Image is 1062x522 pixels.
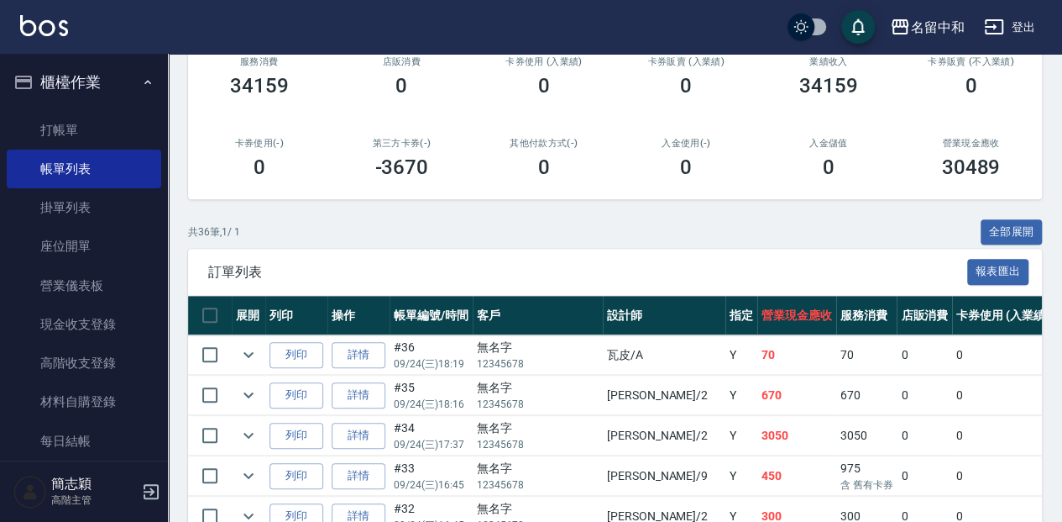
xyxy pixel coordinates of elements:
[836,376,897,415] td: 670
[836,456,897,496] td: 975
[477,419,599,437] div: 無名字
[208,138,311,149] h2: 卡券使用(-)
[230,74,289,98] h3: 34159
[799,74,858,98] h3: 34159
[477,379,599,397] div: 無名字
[477,339,599,356] div: 無名字
[351,138,453,149] h2: 第三方卡券(-)
[477,356,599,372] p: 12345678
[897,416,952,456] td: 0
[836,335,897,375] td: 70
[757,376,836,415] td: 670
[952,296,1054,335] th: 卡券使用 (入業績)
[883,10,970,45] button: 名留中和
[51,476,137,493] h5: 簡志穎
[269,463,323,489] button: 列印
[390,416,473,456] td: #34
[967,263,1029,279] a: 報表匯出
[538,74,550,98] h3: 0
[977,12,1042,43] button: 登出
[394,397,468,412] p: 09/24 (三) 18:16
[967,259,1029,285] button: 報表匯出
[7,422,161,461] a: 每日結帳
[823,156,834,179] h3: 0
[51,493,137,508] p: 高階主管
[680,74,692,98] h3: 0
[603,335,725,375] td: 瓦皮 /A
[390,296,473,335] th: 帳單編號/時間
[897,456,952,496] td: 0
[897,335,952,375] td: 0
[7,305,161,344] a: 現金收支登錄
[680,156,692,179] h3: 0
[920,138,1023,149] h2: 營業現金應收
[232,296,265,335] th: 展開
[493,56,595,67] h2: 卡券使用 (入業績)
[269,382,323,409] button: 列印
[952,335,1054,375] td: 0
[7,150,161,188] a: 帳單列表
[538,156,550,179] h3: 0
[603,416,725,456] td: [PERSON_NAME] /2
[636,56,738,67] h2: 卡券販賣 (入業績)
[473,296,603,335] th: 客戶
[725,335,757,375] td: Y
[757,335,836,375] td: 70
[236,423,261,448] button: expand row
[332,342,385,368] a: 詳情
[236,382,261,408] button: expand row
[757,456,836,496] td: 450
[13,475,47,509] img: Person
[236,342,261,367] button: expand row
[757,296,836,335] th: 營業現金應收
[603,376,725,415] td: [PERSON_NAME] /2
[777,56,880,67] h2: 業績收入
[390,335,473,375] td: #36
[897,296,952,335] th: 店販消費
[981,219,1043,245] button: 全部展開
[7,382,161,421] a: 材料自購登錄
[952,456,1054,496] td: 0
[840,477,893,493] p: 含 舊有卡券
[7,461,161,499] a: 排班表
[952,416,1054,456] td: 0
[725,416,757,456] td: Y
[477,437,599,452] p: 12345678
[841,10,875,44] button: save
[7,227,161,266] a: 座位開單
[254,156,265,179] h3: 0
[390,376,473,415] td: #35
[7,344,161,382] a: 高階收支登錄
[910,17,964,38] div: 名留中和
[188,224,240,240] p: 共 36 筆, 1 / 1
[7,61,161,104] button: 櫃檯作業
[395,74,407,98] h3: 0
[7,111,161,150] a: 打帳單
[327,296,390,335] th: 操作
[332,463,385,489] a: 詳情
[265,296,327,335] th: 列印
[725,296,757,335] th: 指定
[390,456,473,496] td: #33
[394,437,468,452] p: 09/24 (三) 17:37
[394,477,468,493] p: 09/24 (三) 16:45
[603,456,725,496] td: [PERSON_NAME] /9
[332,382,385,409] a: 詳情
[836,416,897,456] td: 3050
[269,342,323,368] button: 列印
[493,138,595,149] h2: 其他付款方式(-)
[636,138,738,149] h2: 入金使用(-)
[20,15,68,36] img: Logo
[351,56,453,67] h2: 店販消費
[725,456,757,496] td: Y
[477,397,599,412] p: 12345678
[374,156,428,179] h3: -3670
[952,376,1054,415] td: 0
[477,477,599,493] p: 12345678
[208,56,311,67] h3: 服務消費
[777,138,880,149] h2: 入金儲值
[394,356,468,372] p: 09/24 (三) 18:19
[236,463,261,488] button: expand row
[332,423,385,449] a: 詳情
[477,460,599,477] div: 無名字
